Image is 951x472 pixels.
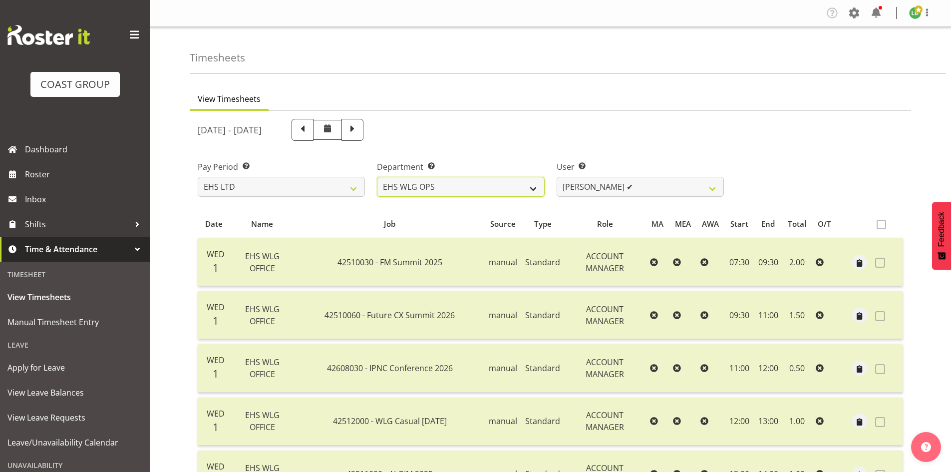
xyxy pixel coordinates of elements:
a: View Leave Balances [2,380,147,405]
div: COAST GROUP [40,77,110,92]
span: EHS WLG OFFICE [245,357,280,380]
td: 12:00 [754,344,782,392]
span: MEA [675,218,691,230]
h5: [DATE] - [DATE] [198,124,262,135]
div: Timesheet [2,264,147,285]
span: Wed [207,249,225,260]
img: help-xxl-2.png [921,442,931,452]
td: 1.00 [782,398,812,446]
span: 1 [213,420,219,434]
span: Inbox [25,192,145,207]
a: Manual Timesheet Entry [2,310,147,335]
span: 42510060 - Future CX Summit 2026 [324,310,455,321]
span: Wed [207,461,225,472]
label: Pay Period [198,161,365,173]
span: Date [205,218,223,230]
span: Wed [207,302,225,313]
td: 07:30 [725,238,754,286]
td: Standard [521,344,564,392]
span: manual [489,363,517,374]
span: 42512000 - WLG Casual [DATE] [333,416,447,427]
span: manual [489,257,517,268]
td: 1.50 [782,291,812,339]
span: 1 [213,367,219,381]
span: ACCOUNT MANAGER [586,410,624,433]
td: 2.00 [782,238,812,286]
label: User [557,161,724,173]
img: lu-budden8051.jpg [909,7,921,19]
td: 11:00 [725,344,754,392]
span: Feedback [937,212,946,247]
span: Roster [25,167,145,182]
span: Total [788,218,806,230]
span: ACCOUNT MANAGER [586,357,624,380]
td: 13:00 [754,398,782,446]
span: End [761,218,775,230]
td: 09:30 [725,291,754,339]
span: Leave/Unavailability Calendar [7,435,142,450]
span: Job [384,218,395,230]
span: Apply for Leave [7,360,142,375]
span: View Leave Balances [7,385,142,400]
td: 09:30 [754,238,782,286]
a: View Leave Requests [2,405,147,430]
span: ACCOUNT MANAGER [586,251,624,274]
a: Apply for Leave [2,355,147,380]
span: Type [534,218,552,230]
h4: Timesheets [190,52,245,63]
span: View Leave Requests [7,410,142,425]
a: Leave/Unavailability Calendar [2,430,147,455]
span: View Timesheets [7,290,142,305]
td: 12:00 [725,398,754,446]
td: Standard [521,291,564,339]
span: Source [490,218,516,230]
span: Role [597,218,613,230]
span: O/T [818,218,831,230]
span: MA [651,218,663,230]
a: View Timesheets [2,285,147,310]
span: Shifts [25,217,130,232]
td: Standard [521,398,564,446]
label: Department [377,161,544,173]
span: EHS WLG OFFICE [245,304,280,327]
span: manual [489,416,517,427]
span: View Timesheets [198,93,261,105]
span: Start [730,218,748,230]
td: 0.50 [782,344,812,392]
span: 1 [213,314,219,328]
span: Time & Attendance [25,242,130,257]
span: manual [489,310,517,321]
span: EHS WLG OFFICE [245,251,280,274]
span: EHS WLG OFFICE [245,410,280,433]
button: Feedback - Show survey [932,202,951,270]
span: Wed [207,408,225,419]
span: 42608030 - IPNC Conference 2026 [327,363,453,374]
span: 1 [213,261,219,275]
span: ACCOUNT MANAGER [586,304,624,327]
td: Standard [521,238,564,286]
div: Leave [2,335,147,355]
span: Manual Timesheet Entry [7,315,142,330]
span: 42510030 - FM Summit 2025 [337,257,442,268]
img: Rosterit website logo [7,25,90,45]
span: Dashboard [25,142,145,157]
span: Wed [207,355,225,366]
td: 11:00 [754,291,782,339]
span: AWA [702,218,719,230]
span: Name [251,218,273,230]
